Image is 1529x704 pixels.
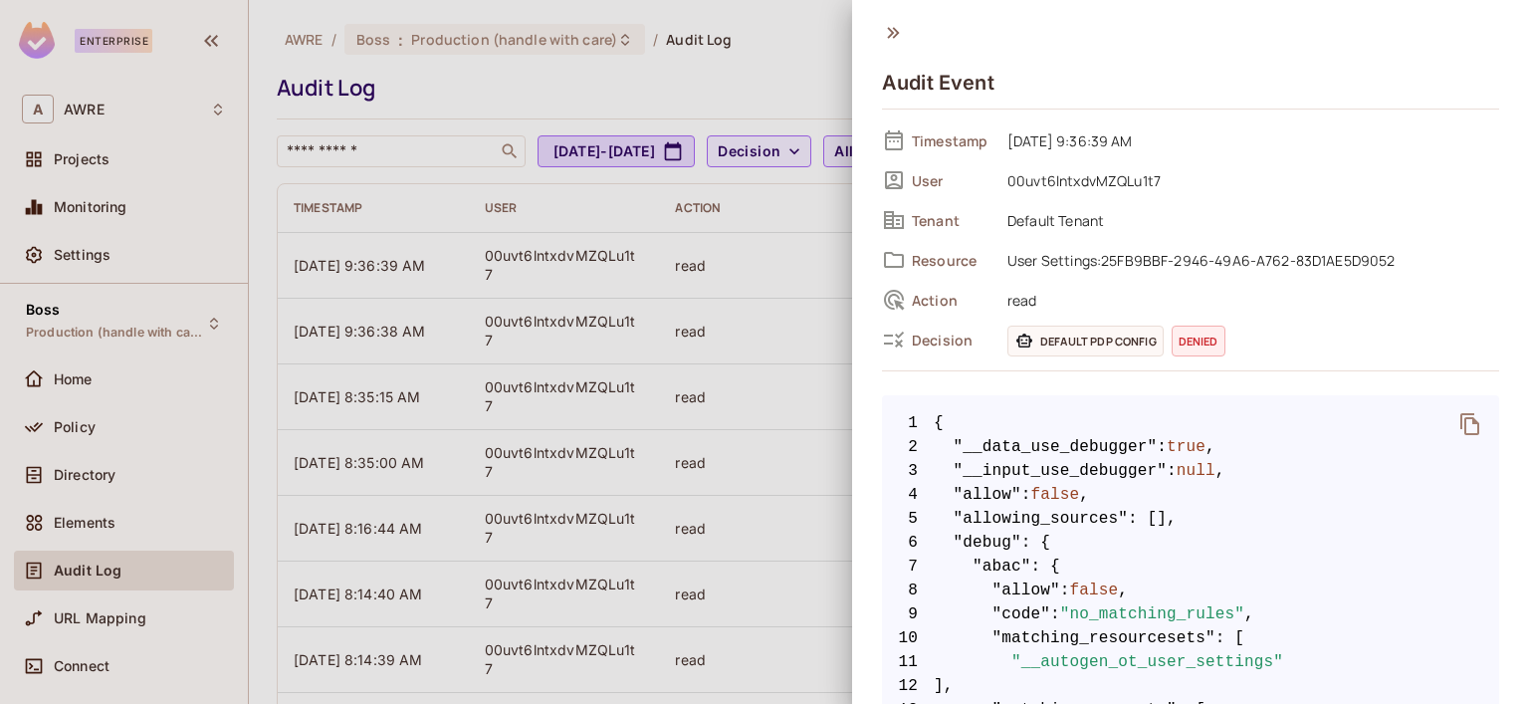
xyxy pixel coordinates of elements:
span: User Settings:25FB9BBF-2946-49A6-A762-83D1AE5D9052 [997,248,1499,272]
span: 10 [882,626,934,650]
span: "allow" [992,579,1060,602]
span: 4 [882,483,934,507]
span: "matching_resourcesets" [992,626,1215,650]
span: Decision [912,331,991,350]
span: "no_matching_rules" [1060,602,1244,626]
span: Default PDP config [1007,326,1164,356]
span: "__autogen_ot_user_settings" [1011,650,1283,674]
span: Tenant [912,211,991,230]
span: : [1050,602,1060,626]
span: "__data_use_debugger" [954,435,1158,459]
span: { [934,411,944,435]
span: : [ [1215,626,1244,650]
span: true [1167,435,1205,459]
span: 9 [882,602,934,626]
span: 2 [882,435,934,459]
span: [DATE] 9:36:39 AM [997,128,1499,152]
button: delete [1446,400,1494,448]
span: 6 [882,531,934,555]
span: "debug" [954,531,1021,555]
span: "allowing_sources" [954,507,1129,531]
span: : [1060,579,1070,602]
span: Default Tenant [997,208,1499,232]
h4: Audit Event [882,71,994,95]
span: User [912,171,991,190]
span: "abac" [973,555,1031,579]
span: : [1157,435,1167,459]
span: 5 [882,507,934,531]
span: , [1118,579,1128,602]
span: Resource [912,251,991,270]
span: "code" [992,602,1051,626]
span: "allow" [954,483,1021,507]
span: , [1079,483,1089,507]
span: : { [1021,531,1050,555]
span: : [1021,483,1031,507]
span: 3 [882,459,934,483]
span: 8 [882,579,934,602]
span: : [1167,459,1177,483]
span: read [997,288,1499,312]
span: : { [1031,555,1060,579]
span: , [1244,602,1254,626]
span: denied [1172,326,1225,356]
span: 7 [882,555,934,579]
span: : [], [1128,507,1177,531]
span: 12 [882,674,934,698]
span: Timestamp [912,131,991,150]
span: null [1177,459,1215,483]
span: ], [882,674,1499,698]
span: false [1070,579,1119,602]
span: , [1205,435,1215,459]
span: 11 [882,650,934,674]
span: Action [912,291,991,310]
span: 00uvt6lntxdvMZQLu1t7 [997,168,1499,192]
span: false [1031,483,1080,507]
span: 1 [882,411,934,435]
span: "__input_use_debugger" [954,459,1168,483]
span: , [1215,459,1225,483]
